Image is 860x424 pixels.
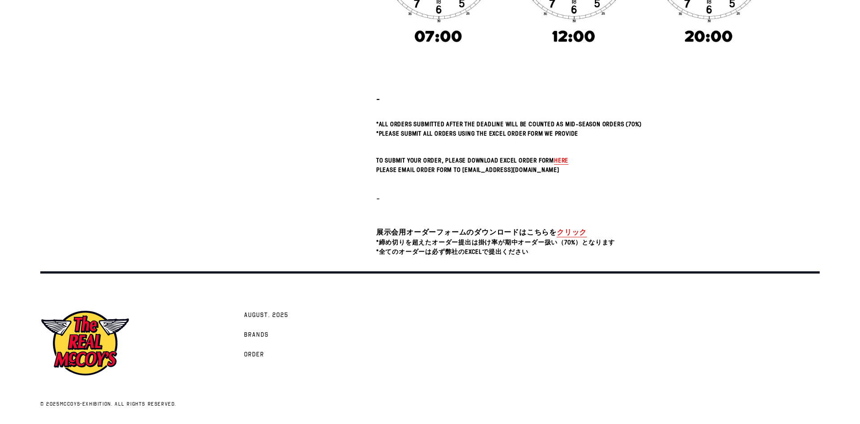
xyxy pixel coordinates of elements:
a: Order [240,344,269,364]
a: here [554,156,568,165]
span: 展示会用オーダーフォームのダウンロードはこちらを [376,227,557,237]
p: © 2025 . All rights reserved. [40,400,412,408]
a: AUGUST. 2025 [240,305,293,325]
a: Brands [240,325,273,344]
span: *全てのオーダーは必ず弊社のExcelで提出ください [376,247,529,256]
span: Please email Order Form to [EMAIL_ADDRESS][DOMAIN_NAME] [376,165,559,174]
span: here [554,156,568,164]
span: *Please submit all orders using the Excel Order Form we provide [376,129,578,137]
a: クリック [557,227,587,237]
span: AUGUST. 2025 [244,311,288,320]
span: - [376,193,380,203]
a: mccoys-exhibition [60,401,111,407]
span: *締め切りを超えたオーダー提出は掛け率が期中オーダー扱い（70%）となります [376,238,615,246]
img: mccoys-exhibition [40,309,130,377]
span: Order [244,351,264,360]
span: *All orders submitted after the deadline will be counted as Mid-Season Orders (70%) [376,120,642,128]
span: To submit your order, please download Excel Order Form [376,156,554,164]
strong: - [376,93,380,104]
span: Brands [244,331,269,340]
